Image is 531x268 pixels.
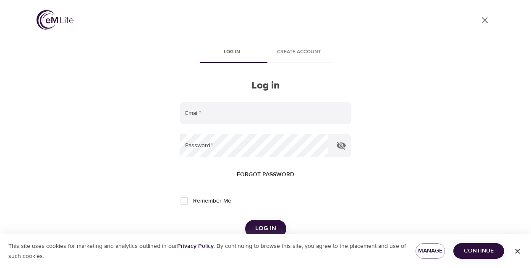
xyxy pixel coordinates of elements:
[177,242,214,250] a: Privacy Policy
[460,246,497,256] span: Continue
[233,167,298,182] button: Forgot password
[271,48,328,57] span: Create account
[37,10,73,30] img: logo
[237,169,294,180] span: Forgot password
[204,48,261,57] span: Log in
[180,80,351,92] h2: Log in
[416,243,445,259] button: Manage
[453,243,504,259] button: Continue
[422,246,438,256] span: Manage
[475,10,495,30] a: close
[255,223,276,234] span: Log in
[193,197,231,206] span: Remember Me
[245,220,286,237] button: Log in
[180,43,351,63] div: disabled tabs example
